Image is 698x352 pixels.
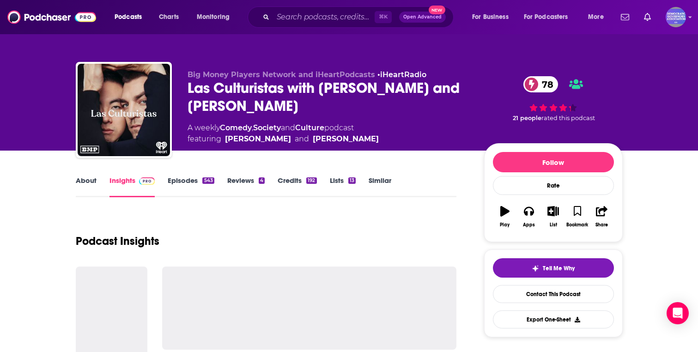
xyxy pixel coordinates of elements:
a: Contact This Podcast [493,285,614,303]
div: Share [595,222,608,228]
span: • [377,70,426,79]
a: 78 [523,76,558,92]
button: open menu [108,10,154,24]
span: , [252,123,253,132]
a: Culture [295,123,324,132]
img: User Profile [666,7,686,27]
a: Charts [153,10,184,24]
div: List [550,222,557,228]
div: Search podcasts, credits, & more... [256,6,462,28]
button: Open AdvancedNew [399,12,446,23]
img: Podchaser Pro [139,177,155,185]
span: 21 people [513,115,541,121]
div: 543 [202,177,214,184]
button: Bookmark [565,200,589,233]
button: Play [493,200,517,233]
a: Lists13 [330,176,356,197]
span: Monitoring [197,11,230,24]
span: For Podcasters [524,11,568,24]
a: About [76,176,97,197]
div: Apps [523,222,535,228]
h1: Podcast Insights [76,234,159,248]
a: Show notifications dropdown [640,9,655,25]
div: A weekly podcast [188,122,379,145]
div: Open Intercom Messenger [667,302,689,324]
span: For Business [472,11,509,24]
button: open menu [466,10,520,24]
a: Reviews4 [227,176,265,197]
div: 192 [306,177,316,184]
button: Show profile menu [666,7,686,27]
span: Big Money Players Network and iHeartPodcasts [188,70,375,79]
img: tell me why sparkle [532,265,539,272]
span: and [281,123,295,132]
button: open menu [518,10,582,24]
div: Bookmark [566,222,588,228]
button: List [541,200,565,233]
div: 13 [348,177,356,184]
a: InsightsPodchaser Pro [109,176,155,197]
button: Apps [517,200,541,233]
a: Society [253,123,281,132]
div: Play [500,222,510,228]
input: Search podcasts, credits, & more... [273,10,375,24]
span: featuring [188,134,379,145]
div: 4 [259,177,265,184]
span: rated this podcast [541,115,595,121]
button: Export One-Sheet [493,310,614,328]
span: and [295,134,309,145]
div: Rate [493,176,614,195]
span: Podcasts [115,11,142,24]
a: Bowen Yang [313,134,379,145]
a: Matt Rogers [225,134,291,145]
a: Show notifications dropdown [617,9,633,25]
button: open menu [582,10,615,24]
img: Podchaser - Follow, Share and Rate Podcasts [7,8,96,26]
button: Follow [493,152,614,172]
span: Charts [159,11,179,24]
span: Logged in as DemGovs-Hamelburg [666,7,686,27]
button: tell me why sparkleTell Me Why [493,258,614,278]
span: More [588,11,604,24]
button: open menu [190,10,242,24]
a: Credits192 [278,176,316,197]
img: Las Culturistas with Matt Rogers and Bowen Yang [78,64,170,156]
span: ⌘ K [375,11,392,23]
a: Similar [369,176,391,197]
span: 78 [533,76,558,92]
a: iHeartRadio [380,70,426,79]
span: Tell Me Why [543,265,575,272]
button: Share [589,200,613,233]
div: 78 21 peoplerated this podcast [484,70,623,128]
span: New [429,6,445,14]
span: Open Advanced [403,15,442,19]
a: Comedy [220,123,252,132]
a: Episodes543 [168,176,214,197]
